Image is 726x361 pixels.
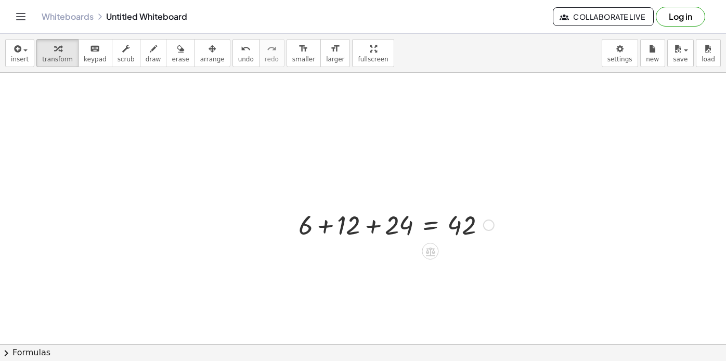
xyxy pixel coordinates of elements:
span: erase [172,56,189,63]
button: Toggle navigation [12,8,29,25]
button: new [640,39,665,67]
button: redoredo [259,39,284,67]
button: erase [166,39,195,67]
i: format_size [299,43,308,55]
button: arrange [195,39,230,67]
i: undo [241,43,251,55]
button: transform [36,39,79,67]
span: settings [607,56,632,63]
button: draw [140,39,167,67]
button: fullscreen [352,39,394,67]
span: redo [265,56,279,63]
i: format_size [330,43,340,55]
i: keyboard [90,43,100,55]
span: transform [42,56,73,63]
button: scrub [112,39,140,67]
span: undo [238,56,254,63]
button: format_sizesmaller [287,39,321,67]
button: insert [5,39,34,67]
span: load [702,56,715,63]
span: draw [146,56,161,63]
button: Collaborate Live [553,7,654,26]
span: larger [326,56,344,63]
span: arrange [200,56,225,63]
span: smaller [292,56,315,63]
span: insert [11,56,29,63]
span: keypad [84,56,107,63]
button: settings [602,39,638,67]
button: keyboardkeypad [78,39,112,67]
span: scrub [118,56,135,63]
i: redo [267,43,277,55]
button: format_sizelarger [320,39,350,67]
span: Collaborate Live [562,12,645,21]
span: fullscreen [358,56,388,63]
a: Whiteboards [42,11,94,22]
button: undoundo [232,39,260,67]
button: save [667,39,694,67]
button: load [696,39,721,67]
button: Log in [656,7,705,27]
span: new [646,56,659,63]
div: Apply the same math to both sides of the equation [422,243,438,260]
span: save [673,56,688,63]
